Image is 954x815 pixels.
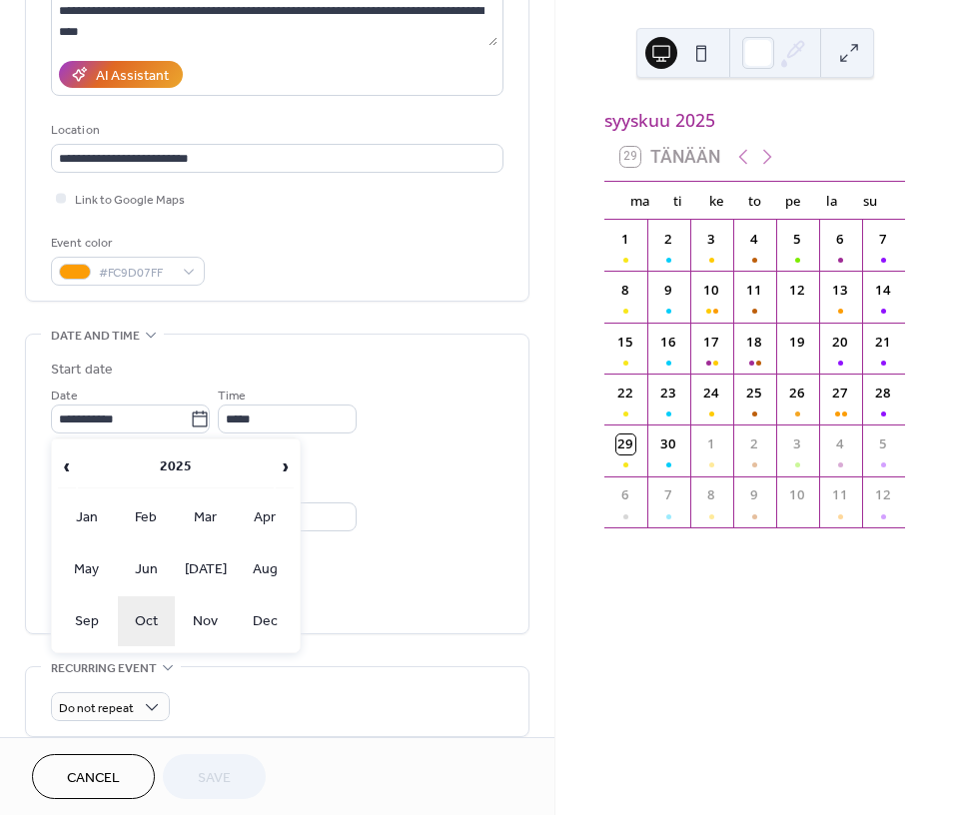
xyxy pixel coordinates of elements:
[697,182,735,220] div: ke
[237,492,295,542] td: Apr
[745,434,765,454] div: 2
[788,333,808,353] div: 19
[745,333,765,353] div: 18
[659,333,679,353] div: 16
[51,360,113,381] div: Start date
[874,434,894,454] div: 5
[58,544,116,594] td: May
[616,384,636,404] div: 22
[75,190,185,211] span: Link to Google Maps
[788,281,808,301] div: 12
[59,61,183,88] button: AI Assistant
[659,434,679,454] div: 30
[735,182,773,220] div: to
[874,333,894,353] div: 21
[745,281,765,301] div: 11
[658,182,696,220] div: ti
[702,230,722,250] div: 3
[237,596,295,646] td: Dec
[774,182,812,220] div: pe
[659,230,679,250] div: 2
[277,446,293,486] span: ›
[177,492,235,542] td: Mar
[812,182,850,220] div: la
[78,445,275,488] th: 2025
[659,485,679,505] div: 7
[659,384,679,404] div: 23
[99,263,173,284] span: #FC9D07FF
[177,596,235,646] td: Nov
[616,281,636,301] div: 8
[51,326,140,347] span: Date and time
[67,768,120,789] span: Cancel
[702,384,722,404] div: 24
[51,120,499,141] div: Location
[96,66,169,87] div: AI Assistant
[702,434,722,454] div: 1
[620,182,658,220] div: ma
[874,230,894,250] div: 7
[659,281,679,301] div: 9
[616,333,636,353] div: 15
[874,281,894,301] div: 14
[788,434,808,454] div: 3
[32,754,155,799] button: Cancel
[118,544,176,594] td: Jun
[237,544,295,594] td: Aug
[616,230,636,250] div: 1
[874,384,894,404] div: 28
[51,658,157,679] span: Recurring event
[831,281,851,301] div: 13
[616,434,636,454] div: 29
[831,384,851,404] div: 27
[177,544,235,594] td: [DATE]
[702,333,722,353] div: 17
[788,384,808,404] div: 26
[788,230,808,250] div: 5
[745,230,765,250] div: 4
[51,233,201,254] div: Event color
[58,492,116,542] td: Jan
[58,596,116,646] td: Sep
[51,386,78,407] span: Date
[831,434,851,454] div: 4
[831,333,851,353] div: 20
[788,485,808,505] div: 10
[702,485,722,505] div: 8
[851,182,889,220] div: su
[59,446,75,486] span: ‹
[218,386,246,407] span: Time
[745,384,765,404] div: 25
[874,485,894,505] div: 12
[118,596,176,646] td: Oct
[59,697,134,720] span: Do not repeat
[831,230,851,250] div: 6
[604,107,905,133] div: syyskuu 2025
[616,485,636,505] div: 6
[831,485,851,505] div: 11
[745,485,765,505] div: 9
[118,492,176,542] td: Feb
[702,281,722,301] div: 10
